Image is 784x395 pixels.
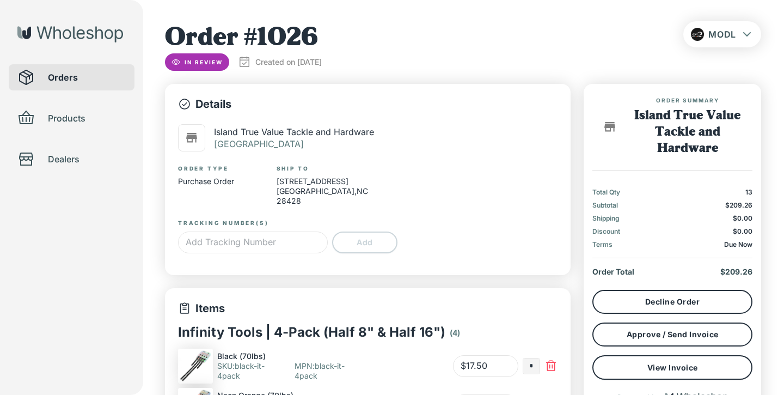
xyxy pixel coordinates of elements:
[277,165,310,172] label: Ship To
[17,26,123,42] img: Wholeshop logo
[708,29,736,40] span: MODL
[725,201,752,209] span: $209.26
[214,126,374,138] p: Island True Value Tackle and Hardware
[720,267,752,276] span: $209.26
[48,112,126,125] span: Products
[592,227,620,236] p: Discount
[178,301,225,315] p: Items
[214,138,374,150] p: [GEOGRAPHIC_DATA]
[683,21,761,47] button: MODL
[217,361,286,381] p: SKU : black-it-4pack
[592,267,634,277] p: Order Total
[255,57,322,67] p: Created on [DATE]
[178,59,229,65] span: In Review
[691,28,704,41] img: sg4OPTHQoY-BF_24_Green_Glow_2.png
[9,146,134,172] div: Dealers
[178,165,229,172] label: Order Type
[178,349,213,384] img: 4-Pack_Black.png
[48,153,126,166] span: Dealers
[724,240,752,249] p: Due Now
[277,186,368,206] p: [GEOGRAPHIC_DATA] , NC 28428
[733,227,752,235] span: $0.00
[178,232,328,253] input: Add Tracking Number
[9,105,134,131] div: Products
[627,97,748,108] span: Order Summary
[178,97,558,111] p: Details
[165,21,322,53] h1: Order # 1026
[48,71,126,84] span: Orders
[627,108,748,157] h1: Island True Value Tackle and Hardware
[178,219,268,227] label: Tracking Number(s)
[745,188,752,197] p: 13
[592,240,612,249] p: Terms
[9,64,134,90] div: Orders
[592,323,752,347] button: Approve / Send Invoice
[178,177,234,186] p: Purchase Order
[450,326,460,340] p: ( 4 )
[295,361,366,381] p: MPN : black-it-4pack
[592,214,620,223] p: Shipping
[592,188,620,197] p: Total Qty
[592,355,752,380] button: View Invoice
[592,290,752,314] button: Decline Order
[733,214,752,222] span: $0.00
[217,351,266,361] p: Black (70lbs)
[178,324,445,340] p: Infinity Tools | 4-Pack (Half 8" & Half 16")
[277,177,368,186] p: [STREET_ADDRESS]
[592,201,618,210] p: Subtotal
